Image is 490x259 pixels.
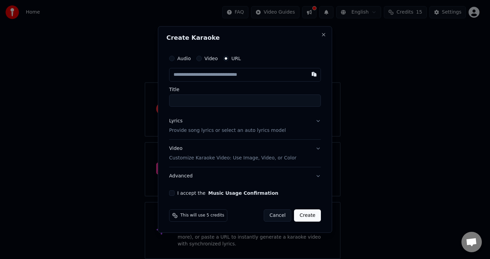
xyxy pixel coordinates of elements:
[169,145,296,161] div: Video
[294,209,321,222] button: Create
[177,56,191,61] label: Audio
[205,56,218,61] label: Video
[169,112,321,139] button: LyricsProvide song lyrics or select an auto lyrics model
[169,87,321,92] label: Title
[264,209,291,222] button: Cancel
[166,35,324,41] h2: Create Karaoke
[231,56,241,61] label: URL
[177,191,278,195] label: I accept the
[169,167,321,185] button: Advanced
[169,127,286,134] p: Provide song lyrics or select an auto lyrics model
[169,155,296,161] p: Customize Karaoke Video: Use Image, Video, or Color
[169,140,321,167] button: VideoCustomize Karaoke Video: Use Image, Video, or Color
[208,191,278,195] button: I accept the
[169,118,182,124] div: Lyrics
[180,213,224,218] span: This will use 5 credits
